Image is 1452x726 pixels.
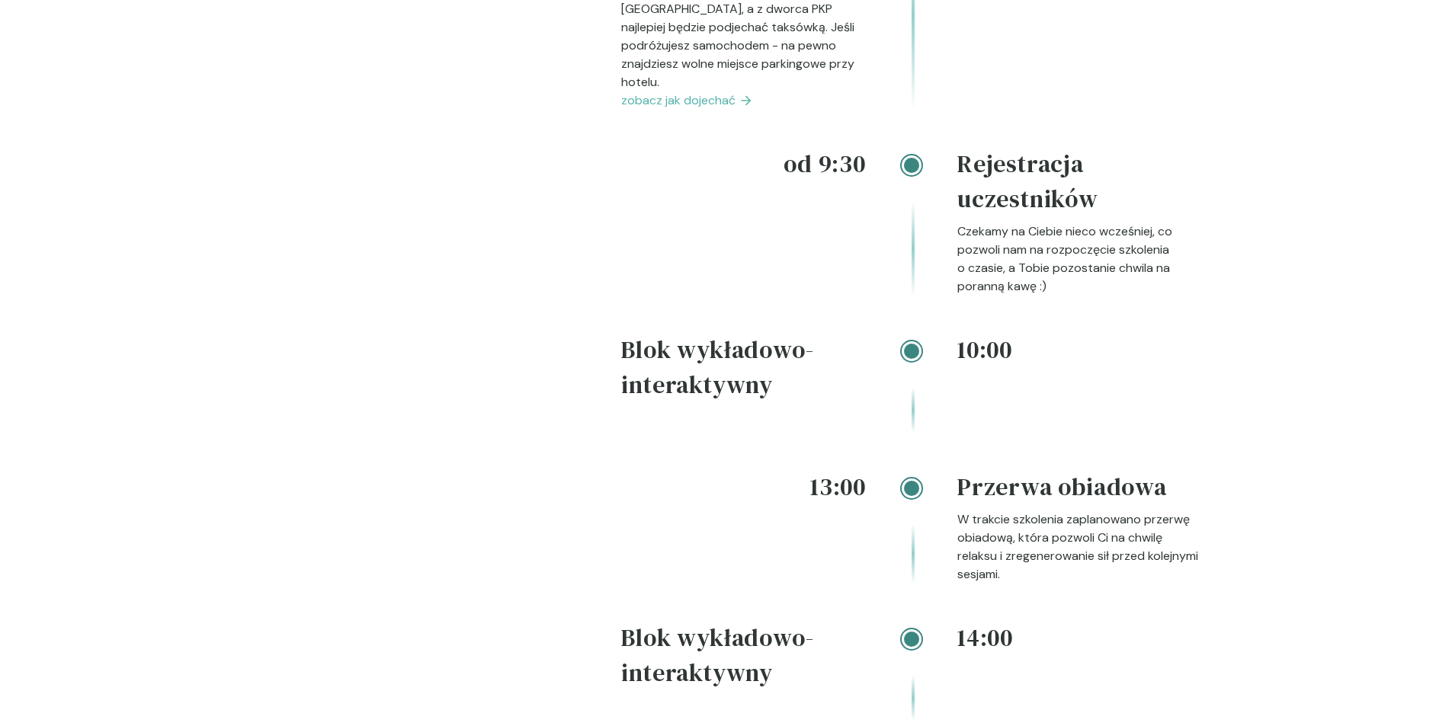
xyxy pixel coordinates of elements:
p: Czekamy na Ciebie nieco wcześniej, co pozwoli nam na rozpoczęcie szkolenia o czasie, a Tobie pozo... [957,222,1202,296]
h4: 10:00 [957,332,1202,367]
h4: od 9:30 [621,146,866,181]
p: W trakcie szkolenia zaplanowano przerwę obiadową, która pozwoli Ci na chwilę relaksu i zregenerow... [957,510,1202,584]
h4: 14:00 [957,620,1202,655]
h4: Blok wykładowo-interaktywny [621,620,866,696]
a: zobacz jak dojechać [621,91,866,110]
h4: Przerwa obiadowa [957,469,1202,510]
h4: Rejestracja uczestników [957,146,1202,222]
h4: Blok wykładowo-interaktywny [621,332,866,408]
span: zobacz jak dojechać [621,91,736,110]
h4: 13:00 [621,469,866,504]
